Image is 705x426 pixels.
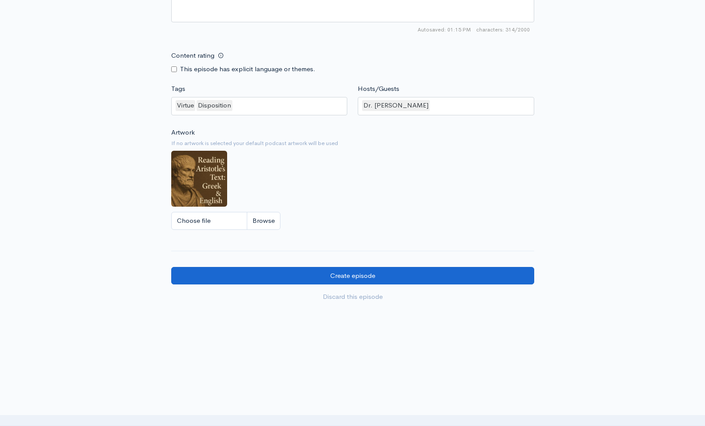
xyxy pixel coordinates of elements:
div: Disposition [197,100,232,111]
label: Artwork [171,128,195,138]
label: This episode has explicit language or themes. [180,64,315,74]
span: 314/2000 [476,26,530,34]
label: Hosts/Guests [358,84,399,94]
label: Content rating [171,47,214,65]
span: Autosaved: 01:15 PM [418,26,471,34]
div: Dr. [PERSON_NAME] [362,100,430,111]
a: Discard this episode [171,288,534,306]
small: If no artwork is selected your default podcast artwork will be used [171,139,534,148]
div: Virtue [176,100,195,111]
input: Create episode [171,267,534,285]
label: Tags [171,84,185,94]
